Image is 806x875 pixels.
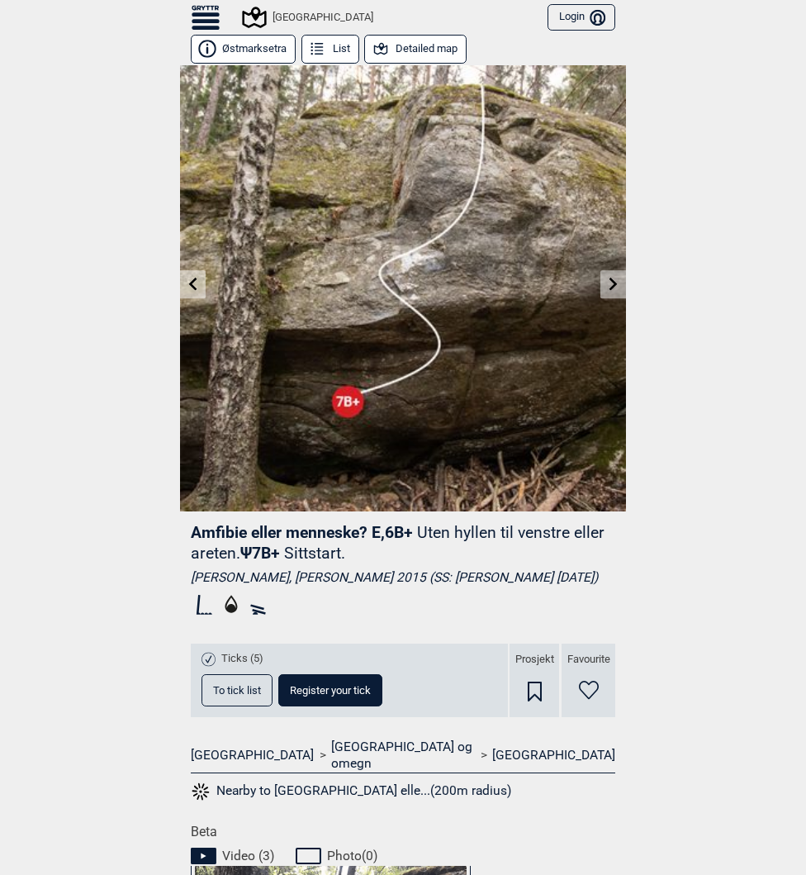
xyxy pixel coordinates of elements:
[180,65,626,511] img: Amfibie eller menneske SS 201121
[331,739,475,773] a: [GEOGRAPHIC_DATA] og omegn
[244,7,373,27] div: [GEOGRAPHIC_DATA]
[191,739,615,773] nav: > >
[222,848,274,864] span: Video ( 3 )
[191,523,413,542] span: Amfibie eller menneske? E , 6B+
[221,652,263,666] span: Ticks (5)
[191,747,314,763] a: [GEOGRAPHIC_DATA]
[191,781,511,802] button: Nearby to [GEOGRAPHIC_DATA] elle...(200m radius)
[548,4,615,31] button: Login
[284,544,345,563] p: Sittstart.
[213,685,261,696] span: To tick list
[290,685,371,696] span: Register your tick
[240,544,345,563] span: Ψ 7B+
[201,674,273,706] button: To tick list
[327,848,377,864] span: Photo ( 0 )
[191,35,296,64] button: Østmarksetra
[191,523,604,563] p: Uten hyllen til venstre eller areten.
[301,35,359,64] button: List
[492,747,615,763] a: [GEOGRAPHIC_DATA]
[191,569,615,586] div: [PERSON_NAME], [PERSON_NAME] 2015 (SS: [PERSON_NAME] [DATE])
[278,674,382,706] button: Register your tick
[510,644,559,717] div: Prosjekt
[567,653,610,667] span: Favourite
[364,35,467,64] button: Detailed map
